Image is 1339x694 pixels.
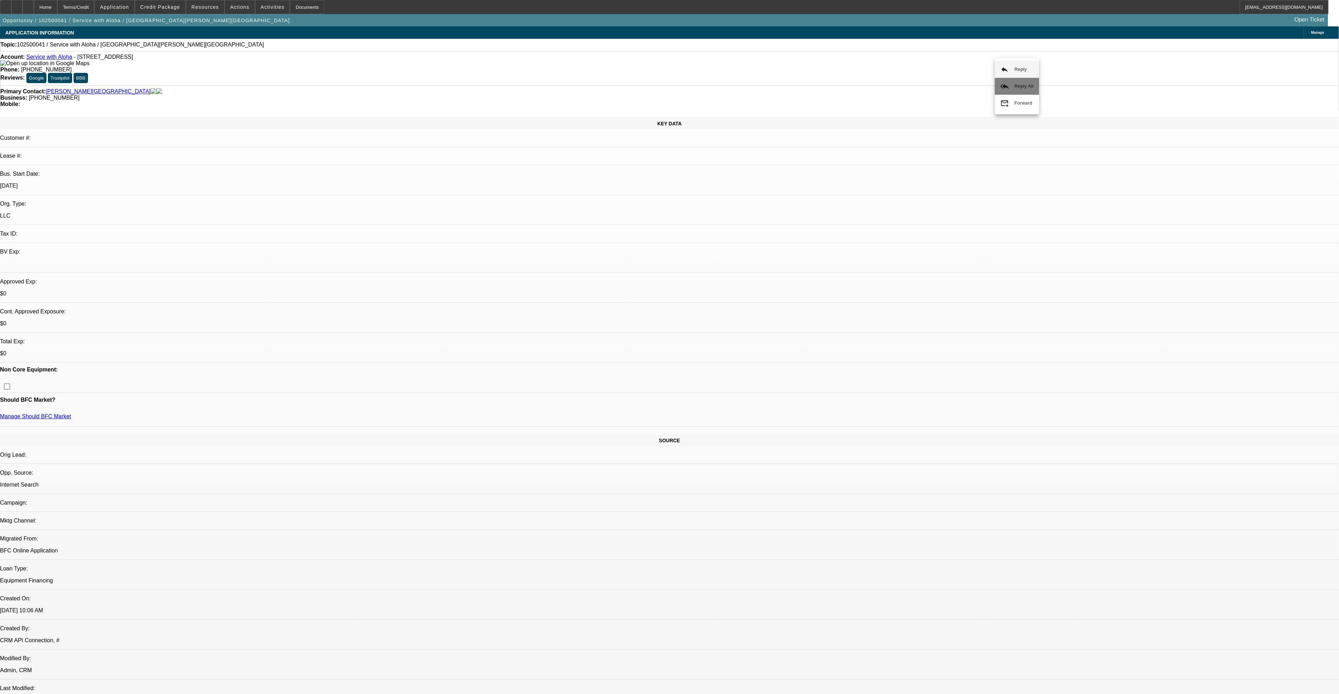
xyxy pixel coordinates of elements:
button: Trustpilot [48,73,72,83]
a: View Google Maps [0,60,89,66]
span: - [STREET_ADDRESS] [74,54,133,60]
span: KEY DATA [657,121,682,126]
a: Service with Aloha [26,54,72,60]
strong: Business: [0,95,27,101]
span: Activities [261,4,285,10]
span: Forward [1015,100,1032,106]
span: Reply All [1015,83,1034,89]
mat-icon: forward_to_inbox [1000,99,1009,107]
span: [PHONE_NUMBER] [21,67,72,73]
button: Actions [225,0,255,14]
span: Credit Package [140,4,180,10]
img: facebook-icon.png [151,88,156,95]
mat-icon: reply_all [1000,82,1009,90]
img: Open up location in Google Maps [0,60,89,67]
span: SOURCE [659,438,680,443]
a: Open Ticket [1292,14,1327,26]
span: [PHONE_NUMBER] [29,95,80,101]
strong: Topic: [0,42,17,48]
button: Google [26,73,46,83]
button: Credit Package [135,0,185,14]
span: 102500041 / Service with Aloha / [GEOGRAPHIC_DATA][PERSON_NAME][GEOGRAPHIC_DATA] [17,42,264,48]
img: linkedin-icon.png [156,88,162,95]
button: Resources [186,0,224,14]
span: Application [100,4,129,10]
strong: Mobile: [0,101,20,107]
strong: Account: [0,54,25,60]
span: Resources [191,4,219,10]
span: APPLICATION INFORMATION [5,30,74,36]
span: Manage [1311,31,1324,35]
button: Application [95,0,134,14]
strong: Phone: [0,67,19,73]
mat-icon: reply [1000,65,1009,74]
strong: Primary Contact: [0,88,46,95]
span: Actions [230,4,250,10]
a: [PERSON_NAME][GEOGRAPHIC_DATA] [46,88,151,95]
button: Activities [255,0,290,14]
strong: Reviews: [0,75,25,81]
span: Reply [1015,67,1027,72]
button: BBB [74,73,88,83]
span: Opportunity / 102500041 / Service with Aloha / [GEOGRAPHIC_DATA][PERSON_NAME][GEOGRAPHIC_DATA] [3,18,290,23]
